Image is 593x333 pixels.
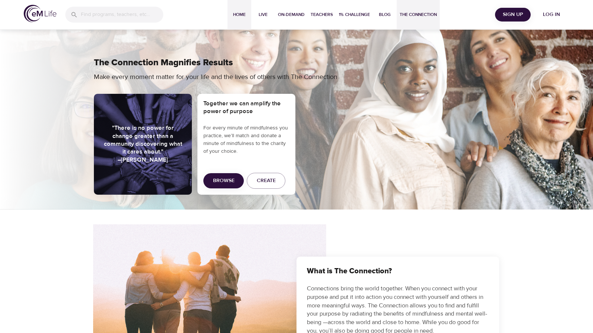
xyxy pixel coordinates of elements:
span: Sign Up [498,10,528,19]
span: Log in [537,10,566,19]
span: Teachers [311,11,333,19]
span: 1% Challenge [339,11,370,19]
span: The Connection [400,11,437,19]
button: Log in [534,8,569,22]
p: Make every moment matter for your life and the lives of others with The Connection [94,72,372,82]
h3: What is The Connection? [307,267,489,276]
span: Browse [213,176,235,185]
h5: Together we can amplify the power of purpose [203,100,289,116]
span: Create [257,176,276,185]
h5: "There is no power for change greater than a community discovering what it cares about." –[PERSON... [103,124,183,164]
button: Sign Up [495,8,531,22]
button: Create [247,173,285,189]
p: For every minute of mindfulness you practice, we’ll match and donate a minute of mindfulness to t... [203,124,289,155]
button: Browse [203,173,244,188]
span: Blog [376,11,394,19]
span: Live [254,11,272,19]
span: Home [230,11,248,19]
img: logo [24,5,56,22]
h2: The Connection Magnifies Results [94,57,499,68]
span: On-Demand [278,11,305,19]
input: Find programs, teachers, etc... [81,7,163,23]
